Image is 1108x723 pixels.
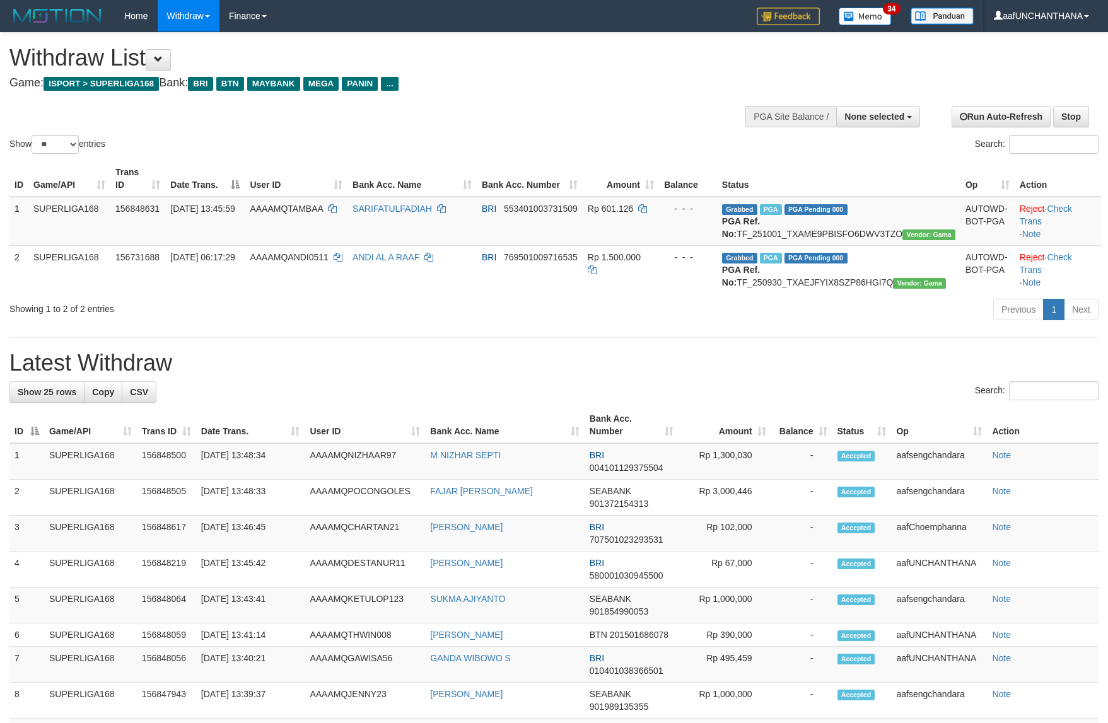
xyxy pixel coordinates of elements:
[1020,204,1072,226] a: Check Trans
[305,647,425,683] td: AAAAMQGAWISA56
[28,161,110,197] th: Game/API: activate to sort column ascending
[771,647,832,683] td: -
[585,407,679,443] th: Bank Acc. Number: activate to sort column ascending
[137,443,196,480] td: 156848500
[216,77,244,91] span: BTN
[590,570,663,581] span: Copy 580001030945500 to clipboard
[430,594,505,604] a: SUKMA AJIYANTO
[590,499,648,509] span: Copy 901372154313 to clipboard
[28,197,110,246] td: SUPERLIGA168
[28,245,110,294] td: SUPERLIGA168
[975,381,1099,400] label: Search:
[891,552,987,587] td: aafUNCHANTHANA
[757,8,820,25] img: Feedback.jpg
[115,204,160,214] span: 156848631
[588,204,633,214] span: Rp 601.126
[137,683,196,719] td: 156847943
[590,689,631,699] span: SEABANK
[745,106,836,127] div: PGA Site Balance /
[250,204,323,214] span: AAAAMQTAMBAA
[679,647,771,683] td: Rp 495,459
[303,77,339,91] span: MEGA
[305,683,425,719] td: AAAAMQJENNY23
[137,516,196,552] td: 156848617
[9,245,28,294] td: 2
[717,161,960,197] th: Status
[590,535,663,545] span: Copy 707501023293531 to clipboard
[137,623,196,647] td: 156848059
[165,161,245,197] th: Date Trans.: activate to sort column descending
[1064,299,1099,320] a: Next
[44,443,137,480] td: SUPERLIGA168
[196,407,305,443] th: Date Trans.: activate to sort column ascending
[477,161,583,197] th: Bank Acc. Number: activate to sort column ascending
[44,552,137,587] td: SUPERLIGA168
[9,381,85,403] a: Show 25 rows
[839,8,892,25] img: Button%20Memo.svg
[784,253,848,263] span: PGA Pending
[664,202,712,215] div: - - -
[9,407,44,443] th: ID: activate to sort column descending
[137,647,196,683] td: 156848056
[992,522,1011,532] a: Note
[305,443,425,480] td: AAAAMQNIZHAAR97
[590,463,663,473] span: Copy 004101129375504 to clipboard
[18,387,76,397] span: Show 25 rows
[170,252,235,262] span: [DATE] 06:17:29
[837,451,875,461] span: Accepted
[32,135,79,154] select: Showentries
[92,387,114,397] span: Copy
[504,204,578,214] span: Copy 553401003731509 to clipboard
[347,161,477,197] th: Bank Acc. Name: activate to sort column ascending
[902,229,955,240] span: Vendor URL: https://trx31.1velocity.biz
[196,443,305,480] td: [DATE] 13:48:34
[590,702,648,712] span: Copy 901989135355 to clipboard
[430,689,503,699] a: [PERSON_NAME]
[1043,299,1064,320] a: 1
[760,253,782,263] span: Marked by aafromsomean
[196,480,305,516] td: [DATE] 13:48:33
[771,587,832,623] td: -
[891,480,987,516] td: aafsengchandara
[891,683,987,719] td: aafsengchandara
[679,516,771,552] td: Rp 102,000
[891,407,987,443] th: Op: activate to sort column ascending
[590,630,607,640] span: BTN
[44,77,159,91] span: ISPORT > SUPERLIGA168
[992,450,1011,460] a: Note
[130,387,148,397] span: CSV
[115,252,160,262] span: 156731688
[771,623,832,647] td: -
[305,552,425,587] td: AAAAMQDESTANUR11
[891,443,987,480] td: aafsengchandara
[9,443,44,480] td: 1
[891,623,987,647] td: aafUNCHANTHANA
[590,450,604,460] span: BRI
[430,450,501,460] a: M NIZHAR SEPTI
[305,480,425,516] td: AAAAMQPOCONGOLES
[1022,277,1041,287] a: Note
[1015,161,1101,197] th: Action
[482,252,496,262] span: BRI
[44,480,137,516] td: SUPERLIGA168
[1020,204,1045,214] a: Reject
[381,77,398,91] span: ...
[610,630,668,640] span: Copy 201501686078 to clipboard
[837,690,875,700] span: Accepted
[583,161,659,197] th: Amount: activate to sort column ascending
[44,516,137,552] td: SUPERLIGA168
[717,197,960,246] td: TF_251001_TXAME9PBISFO6DWV3TZO
[1009,135,1099,154] input: Search:
[9,552,44,587] td: 4
[771,516,832,552] td: -
[679,587,771,623] td: Rp 1,000,000
[993,299,1044,320] a: Previous
[891,516,987,552] td: aafChoemphanna
[722,216,760,239] b: PGA Ref. No:
[196,552,305,587] td: [DATE] 13:45:42
[590,594,631,604] span: SEABANK
[679,480,771,516] td: Rp 3,000,446
[987,407,1099,443] th: Action
[44,647,137,683] td: SUPERLIGA168
[960,245,1015,294] td: AUTOWD-BOT-PGA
